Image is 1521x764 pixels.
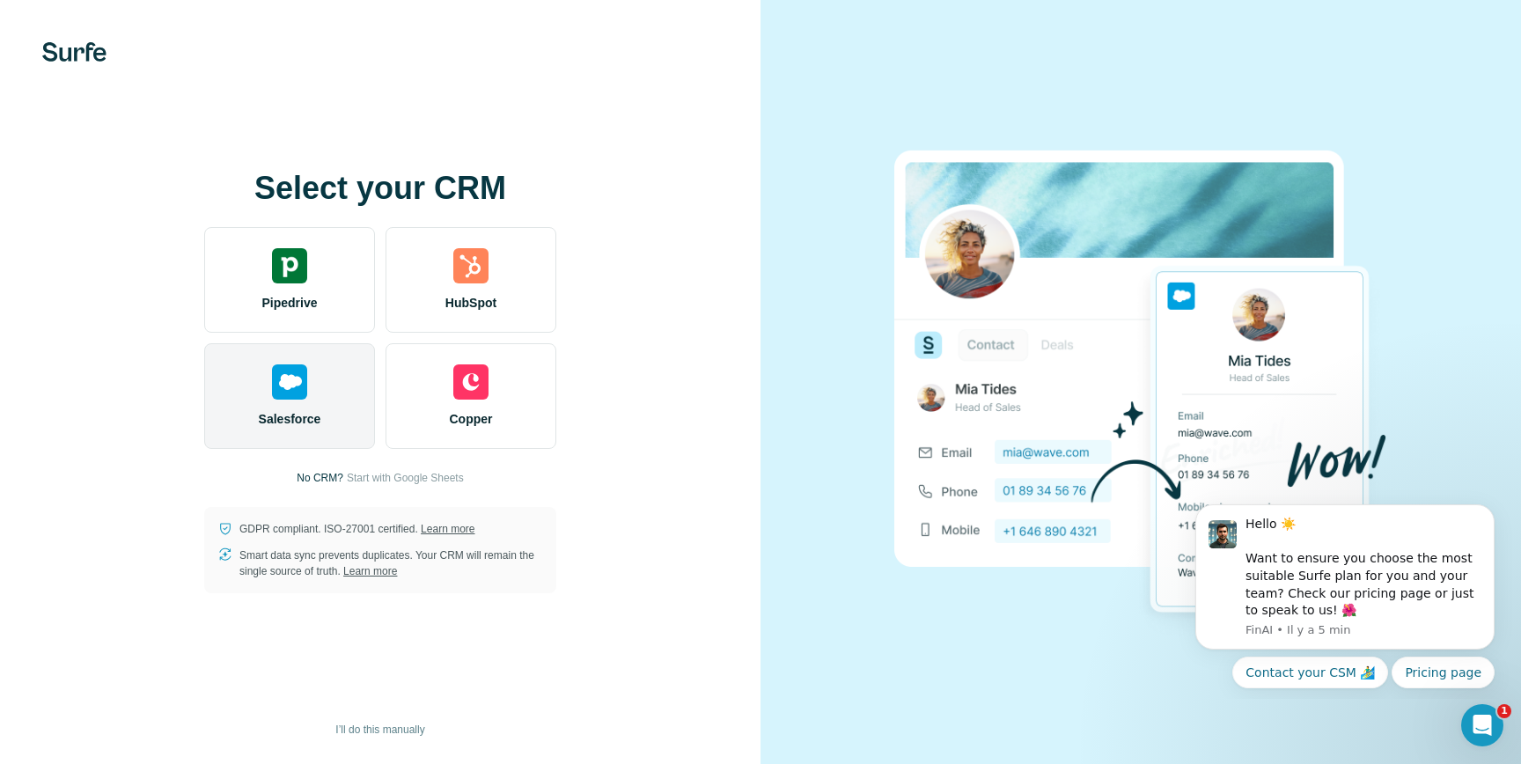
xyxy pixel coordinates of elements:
[259,410,321,428] span: Salesforce
[335,722,424,738] span: I’ll do this manually
[323,716,437,743] button: I’ll do this manually
[453,248,489,283] img: hubspot's logo
[453,364,489,400] img: copper's logo
[450,410,493,428] span: Copper
[1169,489,1521,699] iframe: Intercom notifications message
[1461,704,1503,746] iframe: Intercom live chat
[239,547,542,579] p: Smart data sync prevents duplicates. Your CRM will remain the single source of truth.
[343,565,397,577] a: Learn more
[297,470,343,486] p: No CRM?
[1497,704,1511,718] span: 1
[204,171,556,206] h1: Select your CRM
[272,248,307,283] img: pipedrive's logo
[261,294,317,312] span: Pipedrive
[894,121,1387,643] img: SALESFORCE image
[239,521,474,537] p: GDPR compliant. ISO-27001 certified.
[445,294,496,312] span: HubSpot
[347,470,464,486] button: Start with Google Sheets
[421,523,474,535] a: Learn more
[42,42,107,62] img: Surfe's logo
[272,364,307,400] img: salesforce's logo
